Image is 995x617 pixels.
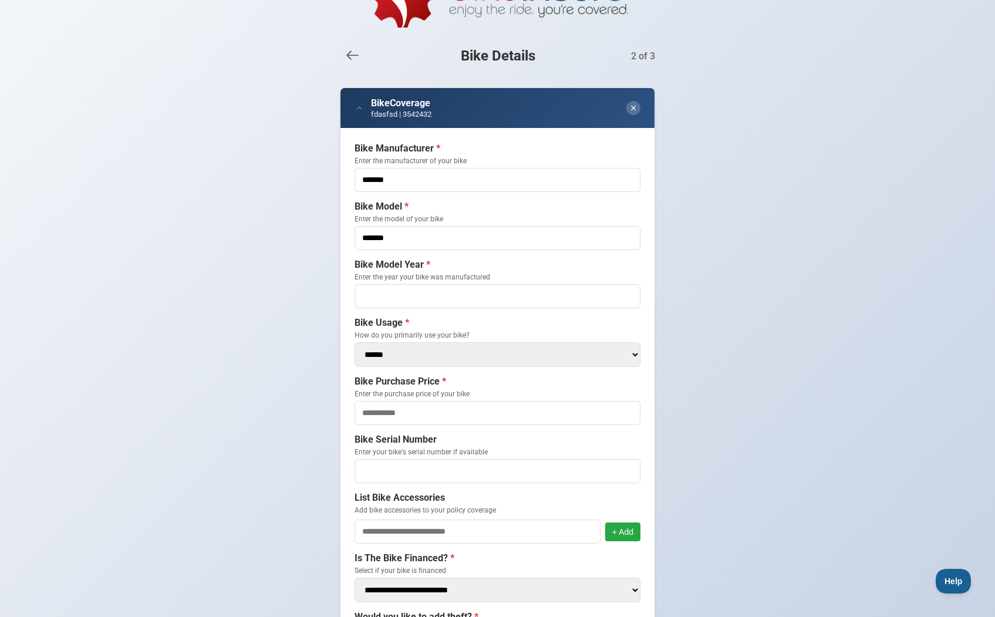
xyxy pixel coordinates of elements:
[355,506,640,514] small: Add bike accessories to your policy coverage
[355,201,640,212] label: Bike Model
[355,567,640,575] small: Select if your bike is financed
[461,48,535,64] h1: Bike Details
[371,97,431,109] div: BikeCoverage
[355,448,640,456] small: Enter your bike's serial number if available
[605,522,640,541] button: + Add
[355,259,640,270] label: Bike Model Year
[355,552,640,564] label: Is The Bike Financed?
[631,50,655,62] span: 2 of 3
[355,390,640,398] small: Enter the purchase price of your bike
[355,331,640,339] small: How do you primarily use your bike?
[355,273,640,281] small: Enter the year your bike was manufactured
[355,143,640,154] label: Bike Manufacturer
[936,569,972,594] iframe: Toggle Customer Support
[355,434,640,445] label: Bike Serial Number
[355,317,640,328] label: Bike Usage
[626,101,640,115] button: ×
[371,110,431,119] div: fdasfsd | 3542432
[355,215,640,223] small: Enter the model of your bike
[355,492,640,503] label: List Bike Accessories
[355,376,640,387] label: Bike Purchase Price
[355,157,640,165] small: Enter the manufacturer of your bike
